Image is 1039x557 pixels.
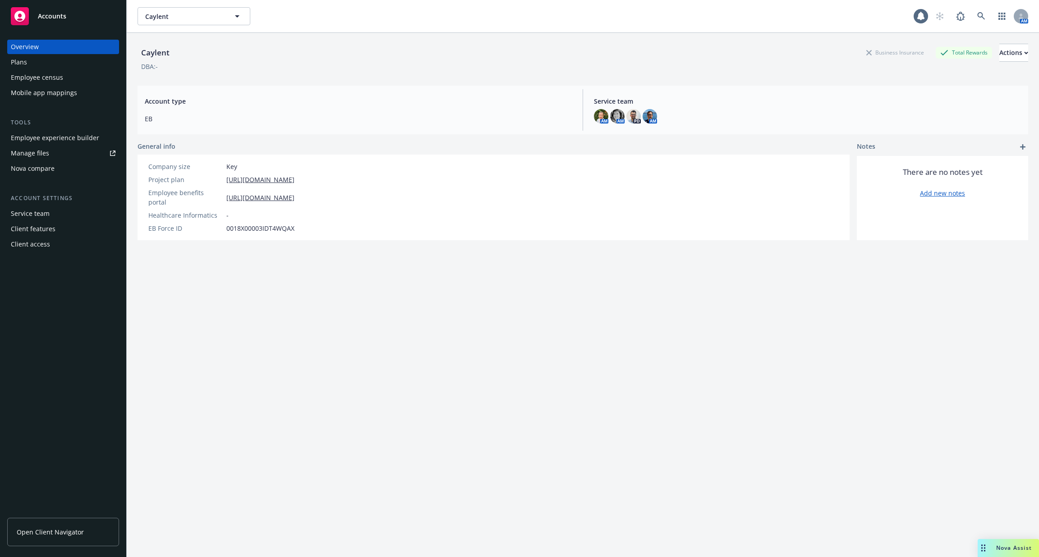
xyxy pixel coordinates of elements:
div: Service team [11,206,50,221]
a: Plans [7,55,119,69]
div: Employee benefits portal [148,188,223,207]
button: Caylent [138,7,250,25]
div: DBA: - [141,62,158,71]
img: photo [594,109,608,123]
span: EB [145,114,572,123]
div: Nova compare [11,161,55,176]
a: Client features [7,222,119,236]
span: 0018X00003IDT4WQAX [226,224,294,233]
div: Total Rewards [936,47,992,58]
div: Employee census [11,70,63,85]
div: Overview [11,40,39,54]
span: Accounts [38,13,66,20]
img: photo [626,109,641,123]
a: Accounts [7,4,119,29]
a: add [1017,142,1028,152]
div: Client access [11,237,50,251]
a: Manage files [7,146,119,160]
span: - [226,210,229,220]
span: Caylent [145,12,223,21]
span: Key [226,162,237,171]
a: Nova compare [7,161,119,176]
div: Healthcare Informatics [148,210,223,220]
div: Project plan [148,175,223,184]
div: Caylent [138,47,173,59]
div: Company size [148,162,223,171]
span: Open Client Navigator [17,527,84,537]
a: Client access [7,237,119,251]
a: Employee experience builder [7,131,119,145]
span: Service team [594,96,1021,106]
a: Service team [7,206,119,221]
img: photo [610,109,625,123]
button: Nova Assist [978,539,1039,557]
button: Actions [999,44,1028,62]
span: There are no notes yet [903,167,983,178]
a: Add new notes [920,188,965,198]
div: Business Insurance [862,47,929,58]
a: Search [972,7,990,25]
div: Account settings [7,194,119,203]
div: Client features [11,222,55,236]
span: Account type [145,96,572,106]
a: Employee census [7,70,119,85]
div: Tools [7,118,119,127]
a: Overview [7,40,119,54]
span: Notes [857,142,875,152]
a: [URL][DOMAIN_NAME] [226,193,294,202]
a: Report a Bug [952,7,970,25]
div: EB Force ID [148,224,223,233]
div: Drag to move [978,539,989,557]
div: Manage files [11,146,49,160]
div: Employee experience builder [11,131,99,145]
div: Plans [11,55,27,69]
a: Mobile app mappings [7,86,119,100]
a: Switch app [993,7,1011,25]
a: Start snowing [931,7,949,25]
img: photo [643,109,657,123]
span: General info [138,142,175,151]
div: Actions [999,44,1028,61]
div: Mobile app mappings [11,86,77,100]
a: [URL][DOMAIN_NAME] [226,175,294,184]
span: Nova Assist [996,544,1032,552]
